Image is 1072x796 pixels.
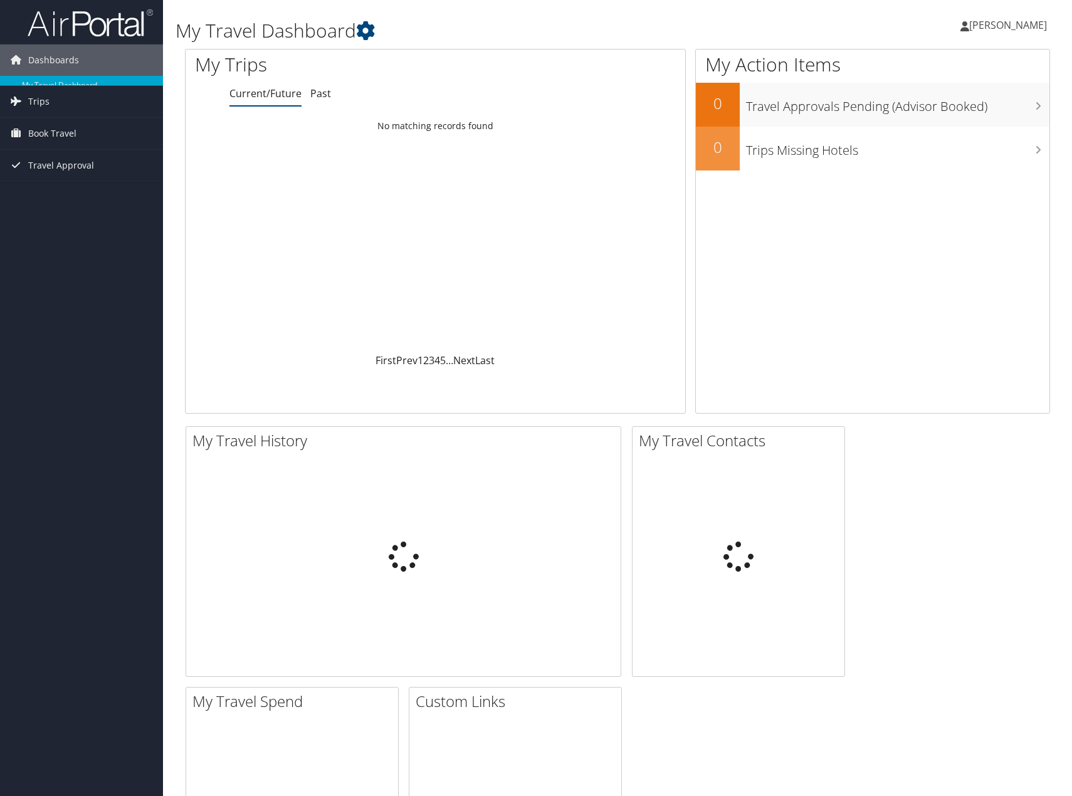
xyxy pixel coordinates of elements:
[195,51,468,78] h1: My Trips
[418,353,423,367] a: 1
[28,8,153,38] img: airportal-logo.png
[446,353,453,367] span: …
[453,353,475,367] a: Next
[376,353,396,367] a: First
[28,86,50,117] span: Trips
[192,430,621,451] h2: My Travel History
[176,18,765,44] h1: My Travel Dashboard
[696,83,1049,127] a: 0Travel Approvals Pending (Advisor Booked)
[192,691,398,712] h2: My Travel Spend
[310,86,331,100] a: Past
[969,18,1047,32] span: [PERSON_NAME]
[229,86,302,100] a: Current/Future
[434,353,440,367] a: 4
[28,118,76,149] span: Book Travel
[746,92,1049,115] h3: Travel Approvals Pending (Advisor Booked)
[440,353,446,367] a: 5
[639,430,844,451] h2: My Travel Contacts
[396,353,418,367] a: Prev
[475,353,495,367] a: Last
[696,51,1049,78] h1: My Action Items
[186,115,685,137] td: No matching records found
[28,45,79,76] span: Dashboards
[28,150,94,181] span: Travel Approval
[416,691,621,712] h2: Custom Links
[423,353,429,367] a: 2
[429,353,434,367] a: 3
[746,135,1049,159] h3: Trips Missing Hotels
[696,127,1049,170] a: 0Trips Missing Hotels
[696,137,740,158] h2: 0
[960,6,1059,44] a: [PERSON_NAME]
[696,93,740,114] h2: 0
